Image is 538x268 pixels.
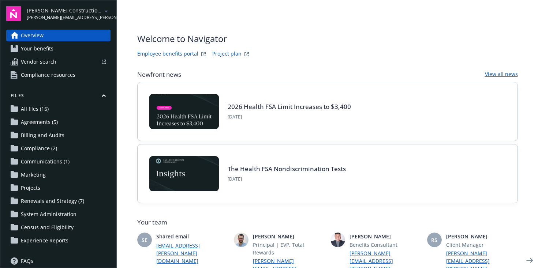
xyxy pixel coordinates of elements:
[6,56,111,68] a: Vendor search
[6,182,111,194] a: Projects
[21,143,57,154] span: Compliance (2)
[446,241,518,249] span: Client Manager
[6,208,111,220] a: System Administration
[6,143,111,154] a: Compliance (2)
[524,254,535,266] a: Next
[199,50,208,58] a: striveWebsite
[21,30,44,41] span: Overview
[6,255,111,267] a: FAQs
[21,103,49,115] span: All files (15)
[228,102,351,111] a: 2026 Health FSA Limit Increases to $3,400
[27,7,102,14] span: [PERSON_NAME] Construction Company
[21,156,70,167] span: Communications (1)
[253,233,325,240] span: [PERSON_NAME]
[21,255,33,267] span: FAQs
[6,93,111,102] button: Files
[142,236,147,244] span: SE
[253,241,325,256] span: Principal | EVP, Total Rewards
[6,30,111,41] a: Overview
[446,233,518,240] span: [PERSON_NAME]
[27,6,111,21] button: [PERSON_NAME] Construction Company[PERSON_NAME][EMAIL_ADDRESS][PERSON_NAME][DOMAIN_NAME]arrowDrop...
[6,222,111,233] a: Census and Eligibility
[149,94,219,129] img: BLOG-Card Image - Compliance - 2026 Health FSA Limit Increases to $3,400.jpg
[21,56,56,68] span: Vendor search
[137,218,518,227] span: Your team
[21,129,64,141] span: Billing and Audits
[485,70,518,79] a: View all news
[6,156,111,167] a: Communications (1)
[6,169,111,181] a: Marketing
[21,43,53,54] span: Your benefits
[6,116,111,128] a: Agreements (5)
[242,50,251,58] a: projectPlanWebsite
[6,235,111,246] a: Experience Reports
[21,116,58,128] span: Agreements (5)
[6,69,111,81] a: Compliance resources
[156,242,228,265] a: [EMAIL_ADDRESS][PERSON_NAME][DOMAIN_NAME]
[6,103,111,115] a: All files (15)
[228,176,346,182] span: [DATE]
[21,69,75,81] span: Compliance resources
[330,233,345,247] img: photo
[21,195,84,207] span: Renewals and Strategy (7)
[6,6,21,21] img: navigator-logo.svg
[21,182,40,194] span: Projects
[234,233,249,247] img: photo
[137,50,198,58] a: Employee benefits portal
[6,129,111,141] a: Billing and Audits
[228,165,346,173] a: The Health FSA Nondiscrimination Tests
[431,236,437,244] span: RS
[6,43,111,54] a: Your benefits
[6,195,111,207] a: Renewals and Strategy (7)
[21,222,74,233] span: Census and Eligibility
[137,70,181,79] span: Newfront news
[156,233,228,240] span: Shared email
[149,156,219,191] img: Card Image - EB Compliance Insights.png
[21,169,46,181] span: Marketing
[21,235,68,246] span: Experience Reports
[27,14,102,21] span: [PERSON_NAME][EMAIL_ADDRESS][PERSON_NAME][DOMAIN_NAME]
[350,233,421,240] span: [PERSON_NAME]
[102,7,111,15] a: arrowDropDown
[137,32,251,45] span: Welcome to Navigator
[228,114,351,120] span: [DATE]
[212,50,242,58] a: Project plan
[21,208,76,220] span: System Administration
[350,241,421,249] span: Benefits Consultant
